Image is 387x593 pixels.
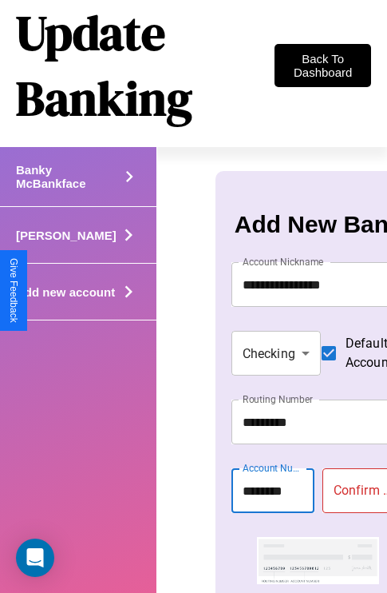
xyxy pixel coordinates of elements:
button: Back To Dashboard [274,44,371,87]
div: Give Feedback [8,258,19,323]
img: check [257,537,379,583]
label: Routing Number [243,392,313,406]
h4: [PERSON_NAME] [16,229,116,242]
div: Open Intercom Messenger [16,539,54,577]
label: Account Nickname [243,255,324,269]
h4: Banky McBankface [16,163,118,190]
h4: Add new account [16,285,115,299]
label: Account Number [243,461,306,475]
div: Checking [231,331,321,376]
